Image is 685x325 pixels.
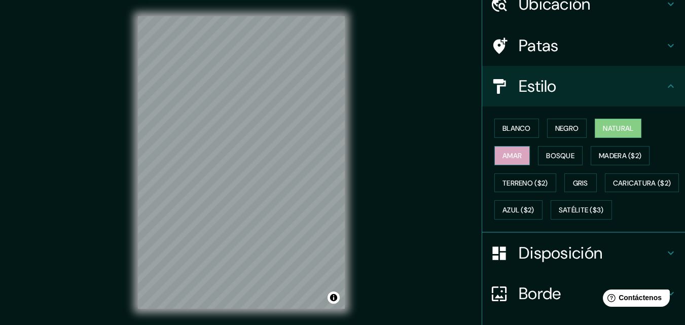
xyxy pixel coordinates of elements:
font: Borde [519,283,561,304]
iframe: Lanzador de widgets de ayuda [595,285,674,314]
font: Amar [502,151,522,160]
button: Caricatura ($2) [605,173,679,193]
canvas: Mapa [138,16,345,309]
font: Bosque [546,151,574,160]
font: Satélite ($3) [559,206,604,215]
button: Natural [595,119,641,138]
button: Satélite ($3) [551,200,612,220]
font: Patas [519,35,559,56]
div: Estilo [482,66,685,106]
font: Blanco [502,124,531,133]
div: Disposición [482,233,685,273]
button: Bosque [538,146,583,165]
font: Disposición [519,242,602,264]
font: Madera ($2) [599,151,641,160]
button: Amar [494,146,530,165]
button: Azul ($2) [494,200,543,220]
font: Terreno ($2) [502,178,548,188]
button: Madera ($2) [591,146,650,165]
button: Gris [564,173,597,193]
font: Negro [555,124,579,133]
div: Patas [482,25,685,66]
button: Blanco [494,119,539,138]
font: Natural [603,124,633,133]
font: Azul ($2) [502,206,534,215]
button: Negro [547,119,587,138]
font: Gris [573,178,588,188]
div: Borde [482,273,685,314]
font: Caricatura ($2) [613,178,671,188]
button: Terreno ($2) [494,173,556,193]
button: Activar o desactivar atribución [328,292,340,304]
font: Estilo [519,76,557,97]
